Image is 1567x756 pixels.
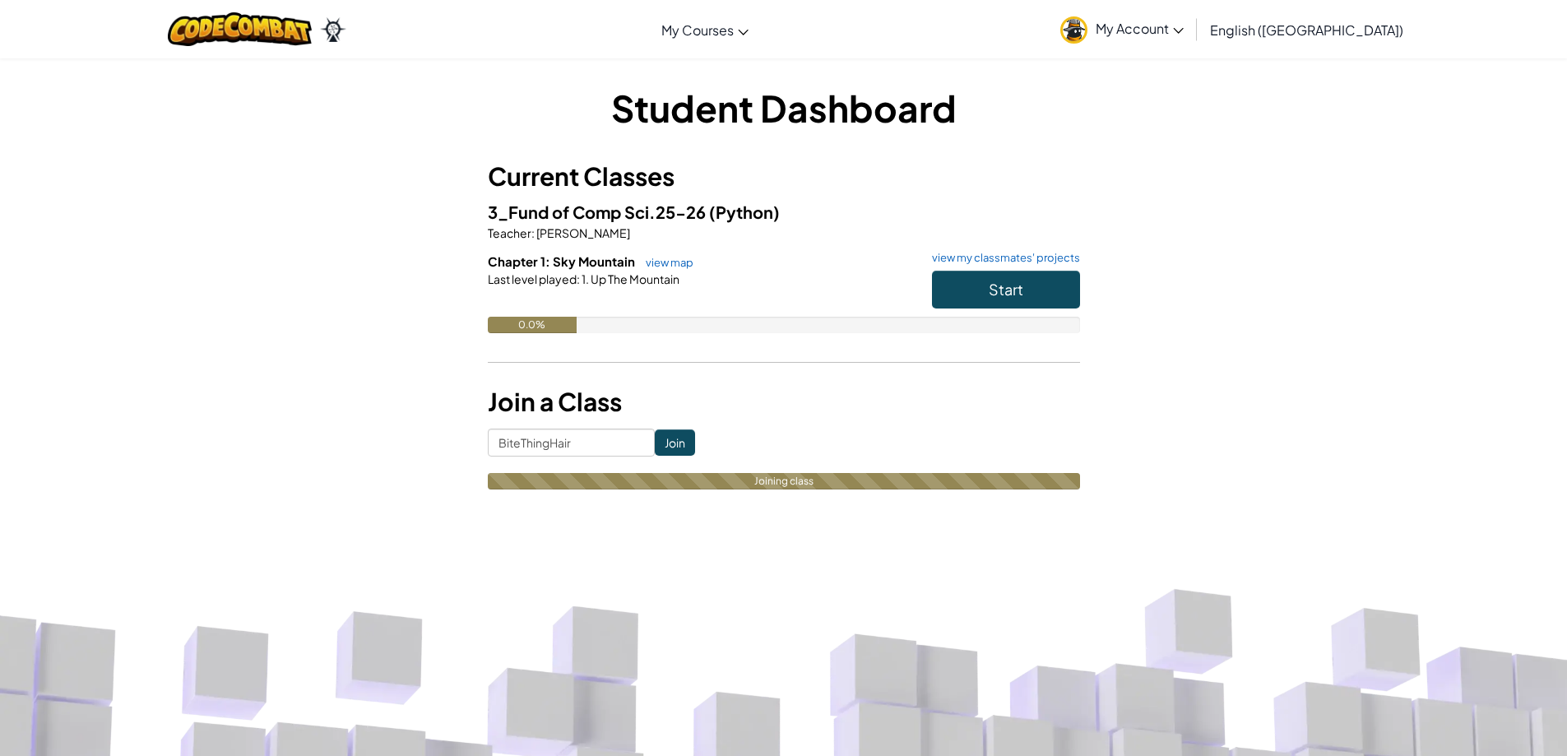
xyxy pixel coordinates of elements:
[637,256,693,269] a: view map
[1202,7,1412,52] a: English ([GEOGRAPHIC_DATA])
[661,21,734,39] span: My Courses
[709,202,780,222] span: (Python)
[488,429,655,457] input: <Enter Class Code>
[1210,21,1403,39] span: English ([GEOGRAPHIC_DATA])
[1052,3,1192,55] a: My Account
[655,429,695,456] input: Join
[320,17,346,42] img: Ozaria
[580,271,589,286] span: 1.
[932,271,1080,308] button: Start
[1096,20,1184,37] span: My Account
[989,280,1023,299] span: Start
[488,253,637,269] span: Chapter 1: Sky Mountain
[488,202,709,222] span: 3_Fund of Comp Sci.25-26
[924,253,1080,263] a: view my classmates' projects
[577,271,580,286] span: :
[488,317,577,333] div: 0.0%
[488,383,1080,420] h3: Join a Class
[531,225,535,240] span: :
[535,225,630,240] span: [PERSON_NAME]
[488,473,1080,489] div: Joining class
[168,12,312,46] img: CodeCombat logo
[488,82,1080,133] h1: Student Dashboard
[1060,16,1087,44] img: avatar
[488,225,531,240] span: Teacher
[589,271,679,286] span: Up The Mountain
[488,271,577,286] span: Last level played
[653,7,757,52] a: My Courses
[488,158,1080,195] h3: Current Classes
